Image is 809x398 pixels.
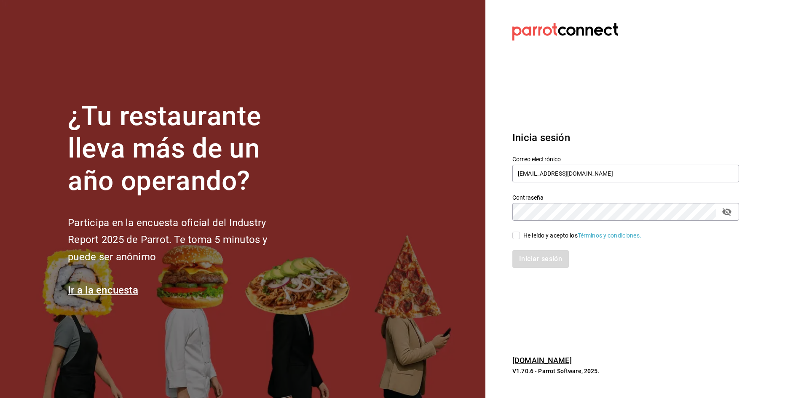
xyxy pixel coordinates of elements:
[512,367,739,375] p: V1.70.6 - Parrot Software, 2025.
[720,205,734,219] button: passwordField
[68,100,295,197] h1: ¿Tu restaurante lleva más de un año operando?
[68,214,295,266] h2: Participa en la encuesta oficial del Industry Report 2025 de Parrot. Te toma 5 minutos y puede se...
[512,156,739,162] label: Correo electrónico
[523,231,641,240] div: He leído y acepto los
[578,232,641,239] a: Términos y condiciones.
[512,195,739,200] label: Contraseña
[512,130,739,145] h3: Inicia sesión
[512,165,739,182] input: Ingresa tu correo electrónico
[68,284,138,296] a: Ir a la encuesta
[512,356,572,365] a: [DOMAIN_NAME]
